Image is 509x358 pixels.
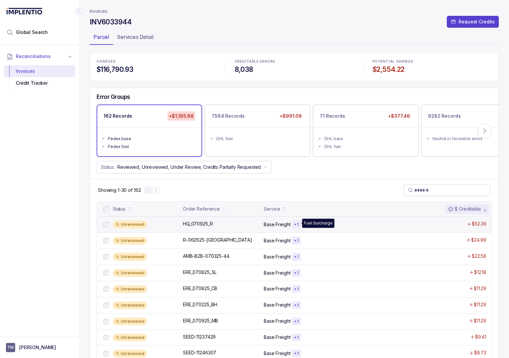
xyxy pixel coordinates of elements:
[475,334,486,340] p: $9.41
[264,270,290,276] p: Base Freight
[264,237,290,244] p: Base Freight
[4,49,75,64] button: Reconciliations
[294,303,299,308] p: + 1
[104,270,109,276] input: checkbox-checkbox
[183,206,220,212] div: Order Reference
[113,317,147,325] div: Unreviewed
[294,270,299,276] p: + 1
[183,253,229,259] p: AMB-B2B-070325-44
[471,237,486,243] p: $24.99
[153,187,159,194] button: Next Page
[264,254,290,260] p: Base Freight
[474,285,486,292] p: $11.29
[113,32,158,45] li: Tab Services Detail
[113,269,147,277] div: Unreviewed
[212,113,244,119] p: 7564 Records
[472,253,486,259] p: $22.58
[104,222,109,227] input: checkbox-checkbox
[113,334,147,342] div: Unreviewed
[472,221,486,227] p: $52.39
[108,135,195,142] div: Fedex base
[108,143,195,150] div: Fedex fuel
[447,16,499,28] button: Request Credits
[104,254,109,259] input: checkbox-checkbox
[104,351,109,356] input: checkbox-checkbox
[117,33,154,41] p: Services Detail
[183,269,217,276] p: ERE_070825_SL
[98,187,141,194] p: Showing 1-30 of 162
[264,302,290,308] p: Base Freight
[264,206,280,212] div: Service
[104,238,109,243] input: checkbox-checkbox
[167,111,195,121] p: +$1,185.68
[90,8,107,15] nav: breadcrumb
[113,206,126,212] div: Status
[294,238,299,243] p: + 1
[264,221,290,228] p: Base Freight
[474,301,486,308] p: $11.29
[97,93,130,101] h5: Error Groups
[294,335,299,340] p: + 1
[97,161,272,173] button: Status:Reviewed, Unreviewed, Under Review, Credits Partially Requested
[373,65,492,74] h4: $2,554.22
[183,334,216,340] p: SEED-11237429
[294,222,299,227] p: + 1
[90,32,113,45] li: Tab Parcel
[104,206,109,212] input: checkbox-checkbox
[474,317,486,324] p: $11.29
[324,143,411,150] div: DHL fuel
[264,334,290,341] p: Base Freight
[104,335,109,340] input: checkbox-checkbox
[19,344,56,351] p: [PERSON_NAME]
[6,343,73,352] button: User initials[PERSON_NAME]
[216,135,303,142] div: DHL fuel
[117,164,261,170] p: Reviewed, Unreviewed, Under Review, Credits Partially Requested
[183,285,217,292] p: ERE_070825_CB
[113,237,147,245] div: Unreviewed
[16,29,48,36] span: Global Search
[97,65,216,74] h4: $116,790.93
[104,286,109,292] input: checkbox-checkbox
[104,113,132,119] p: 162 Records
[459,18,495,25] p: Request Credits
[304,220,332,226] p: Fuel Surcharge
[234,65,354,74] h4: 8,038
[94,33,109,41] p: Parcel
[448,206,481,212] div: $ Creditable
[183,317,218,324] p: ERE_070925_MB
[183,301,217,308] p: ERE_070225_BH
[183,237,252,243] p: R-062625-[GEOGRAPHIC_DATA]
[264,318,290,324] p: Base Freight
[294,319,299,324] p: + 1
[113,350,147,358] div: Unreviewed
[324,135,411,142] div: DHL base
[183,221,213,227] p: HQ_070925_R
[183,349,216,356] p: SEED-11246307
[75,7,83,15] div: Collapse Icon
[90,8,107,15] a: Invoices
[264,285,290,292] p: Base Freight
[104,319,109,324] input: checkbox-checkbox
[294,286,299,292] p: + 1
[387,111,411,121] p: +$377.46
[474,269,486,276] p: $12.18
[101,164,115,170] p: Status:
[113,285,147,293] div: Unreviewed
[90,17,132,27] h4: INV6033944
[294,351,299,356] p: + 1
[234,60,354,64] p: CREDITABLE ERRORS
[294,254,299,259] p: + 1
[278,111,303,121] p: +$991.08
[320,113,345,119] p: 71 Records
[16,53,51,60] span: Reconciliations
[113,253,147,261] div: Unreviewed
[373,60,492,64] p: POTENTIAL SAVINGS
[474,349,486,356] p: $8.73
[9,65,70,77] div: Invoices
[6,343,15,352] span: User initials
[98,187,141,194] div: Remaining page entries
[9,77,70,89] div: Credit Tracker
[113,301,147,309] div: Unreviewed
[264,350,290,357] p: Base Freight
